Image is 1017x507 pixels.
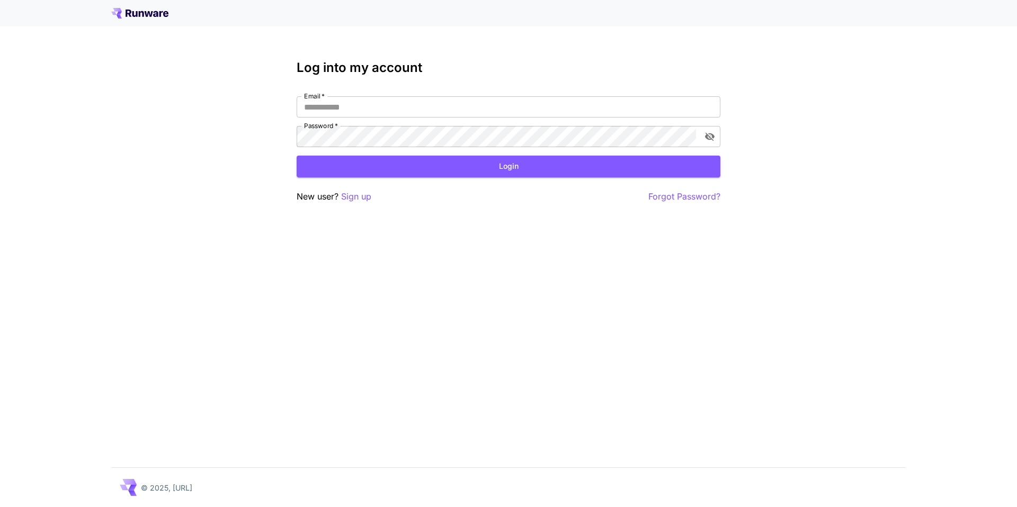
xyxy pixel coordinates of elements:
[141,482,192,493] p: © 2025, [URL]
[341,190,371,203] button: Sign up
[297,156,720,177] button: Login
[700,127,719,146] button: toggle password visibility
[304,92,325,101] label: Email
[304,121,338,130] label: Password
[648,190,720,203] button: Forgot Password?
[297,60,720,75] h3: Log into my account
[297,190,371,203] p: New user?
